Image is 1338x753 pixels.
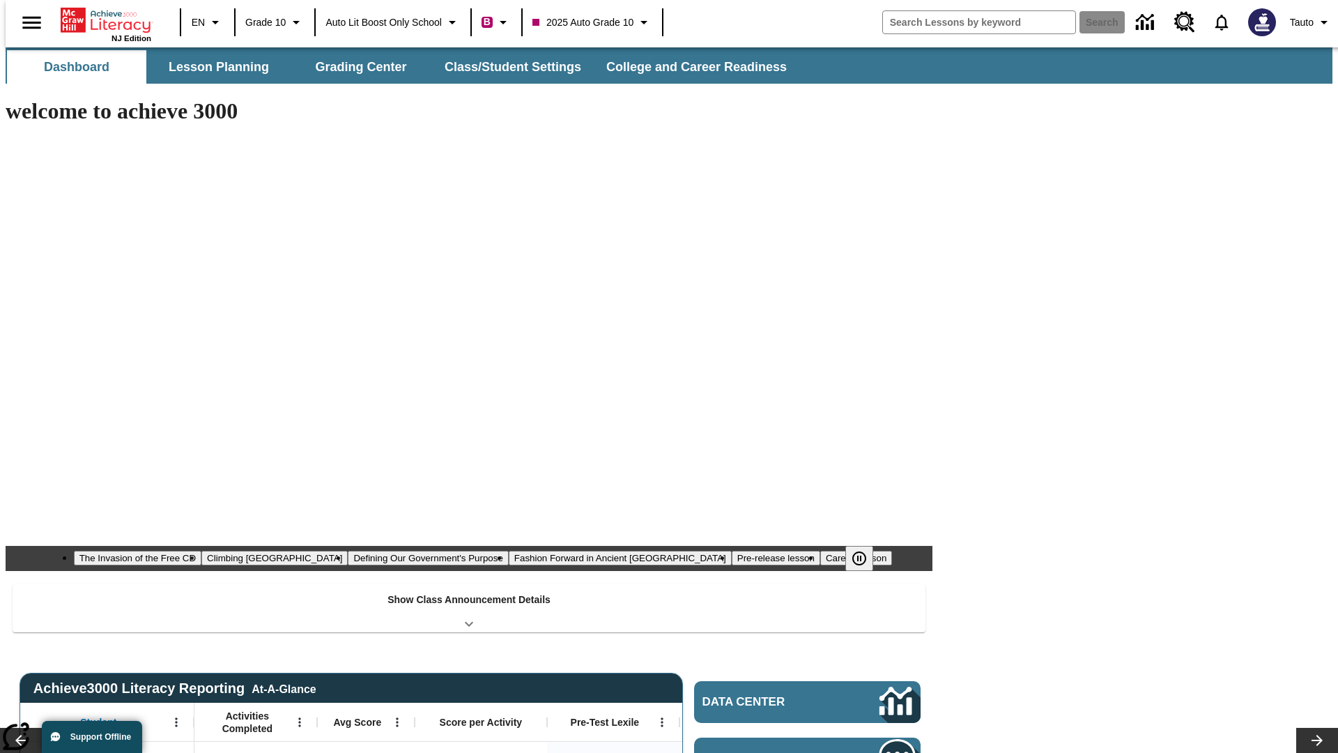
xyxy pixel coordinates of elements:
button: Dashboard [7,50,146,84]
button: Select a new avatar [1240,4,1284,40]
span: Avg Score [333,716,381,729]
span: B [484,13,491,31]
button: Lesson carousel, Next [1296,728,1338,753]
button: Open side menu [11,2,52,43]
button: Boost Class color is violet red. Change class color [476,10,517,35]
button: Open Menu [166,712,187,733]
button: Class/Student Settings [433,50,592,84]
button: Open Menu [387,712,408,733]
h1: welcome to achieve 3000 [6,98,932,124]
button: Slide 3 Defining Our Government's Purpose [348,551,508,565]
div: SubNavbar [6,47,1332,84]
a: Home [61,6,151,34]
a: Data Center [694,681,921,723]
a: Notifications [1204,4,1240,40]
button: Slide 5 Pre-release lesson [732,551,820,565]
button: Grade: Grade 10, Select a grade [240,10,310,35]
button: Class: 2025 Auto Grade 10, Select your class [527,10,658,35]
img: Avatar [1248,8,1276,36]
div: Show Class Announcement Details [13,584,925,632]
span: Pre-Test Lexile [571,716,640,729]
div: At-A-Glance [252,680,316,696]
span: Data Center [702,695,833,709]
button: Lesson Planning [149,50,289,84]
p: Show Class Announcement Details [387,593,551,607]
span: Activities Completed [201,710,293,735]
button: Pause [845,546,873,571]
span: Student [80,716,116,729]
button: School: Auto Lit Boost only School, Select your school [320,10,466,35]
span: Grade 10 [245,15,286,30]
span: Score per Activity [440,716,523,729]
span: NJ Edition [111,34,151,43]
span: Auto Lit Boost only School [325,15,442,30]
button: Slide 1 The Invasion of the Free CD [74,551,201,565]
button: Open Menu [289,712,310,733]
button: Profile/Settings [1284,10,1338,35]
div: SubNavbar [6,50,799,84]
span: Tauto [1290,15,1314,30]
button: Language: EN, Select a language [185,10,230,35]
span: Support Offline [70,732,131,742]
input: search field [883,11,1075,33]
button: Slide 6 Career Lesson [820,551,892,565]
div: Home [61,5,151,43]
a: Resource Center, Will open in new tab [1166,3,1204,41]
div: Pause [845,546,887,571]
button: Support Offline [42,721,142,753]
a: Data Center [1128,3,1166,42]
span: EN [192,15,205,30]
button: Slide 4 Fashion Forward in Ancient Rome [509,551,732,565]
button: Grading Center [291,50,431,84]
button: Open Menu [652,712,672,733]
span: Achieve3000 Literacy Reporting [33,680,316,697]
button: Slide 2 Climbing Mount Tai [201,551,348,565]
button: College and Career Readiness [595,50,798,84]
span: 2025 Auto Grade 10 [532,15,633,30]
